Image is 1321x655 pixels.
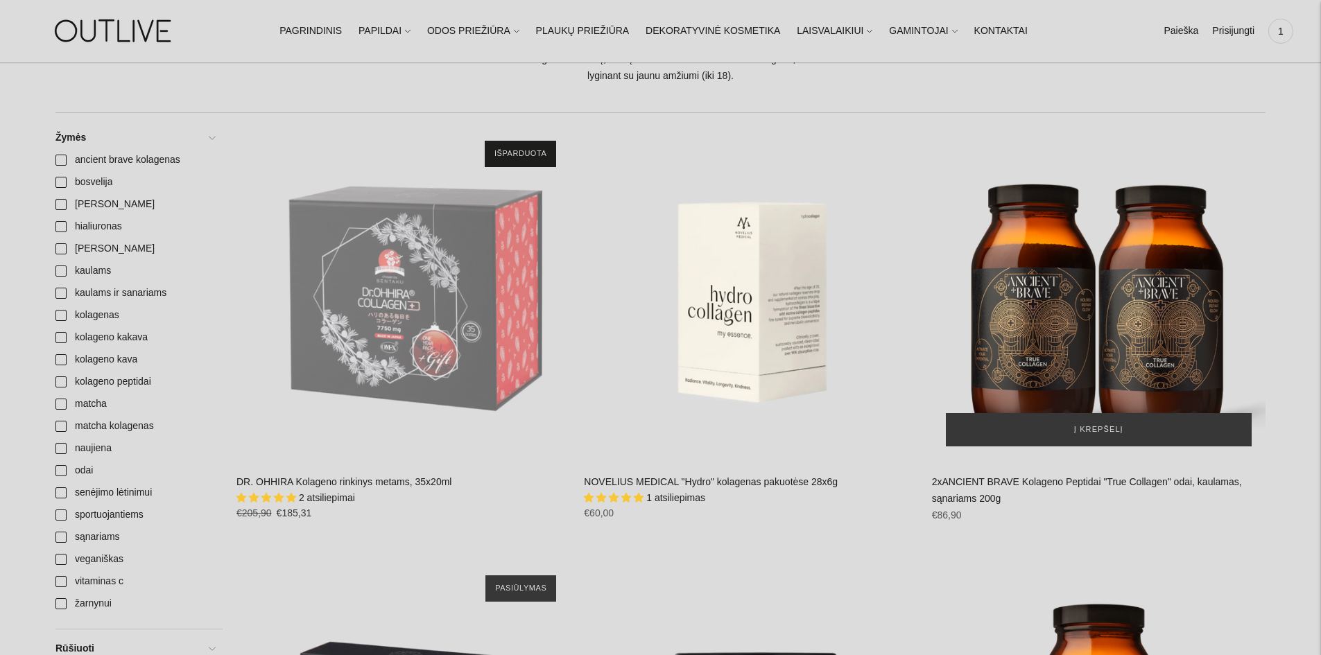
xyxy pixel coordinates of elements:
a: LAISVALAIKIUI [797,16,872,46]
a: Žymės [47,127,223,149]
a: 1 [1268,16,1293,46]
a: DR. OHHIRA Kolageno rinkinys metams, 35x20ml [236,476,451,487]
span: €86,90 [932,509,962,521]
a: ODOS PRIEŽIŪRA [427,16,519,46]
img: OUTLIVE [28,7,201,55]
a: [PERSON_NAME] [47,193,223,216]
a: matcha kolagenas [47,415,223,437]
a: žarnynui [47,593,223,615]
a: PAGRINDINIS [279,16,342,46]
a: kolageno kava [47,349,223,371]
a: veganiškas [47,548,223,570]
s: €205,90 [236,507,272,518]
a: [PERSON_NAME] [47,238,223,260]
a: 2xANCIENT BRAVE Kolageno Peptidai "True Collagen" odai, kaulamas, sąnariams 200g [932,476,1242,504]
a: PAPILDAI [359,16,411,46]
a: Paieška [1164,16,1198,46]
span: €185,31 [277,507,312,518]
a: KONTAKTAI [974,16,1028,46]
a: sportuojantiems [47,504,223,526]
span: 5.00 stars [584,492,646,503]
span: Į krepšelį [1074,423,1123,437]
a: sąnariams [47,526,223,548]
a: ancient brave kolagenas [47,149,223,171]
span: 2 atsiliepimai [299,492,355,503]
a: bosvelija [47,171,223,193]
span: 5.00 stars [236,492,299,503]
a: hialiuronas [47,216,223,238]
a: PLAUKŲ PRIEŽIŪRA [536,16,630,46]
button: Į krepšelį [946,413,1252,446]
a: kolagenas [47,304,223,326]
a: DR. OHHIRA Kolageno rinkinys metams, 35x20ml [236,127,570,460]
a: vitaminas c [47,570,223,593]
a: senėjimo lėtinimui [47,482,223,504]
a: kolageno peptidai [47,371,223,393]
a: Prisijungti [1212,16,1254,46]
a: 2xANCIENT BRAVE Kolageno Peptidai [932,127,1266,460]
a: DEKORATYVINĖ KOSMETIKA [646,16,780,46]
a: kaulams [47,260,223,282]
span: €60,00 [584,507,614,518]
a: NOVELIUS MEDICAL "Hydro" kolagenas pakuotėse 28x6g [584,476,838,487]
a: odai [47,460,223,482]
a: naujiena [47,437,223,460]
a: kaulams ir sanariams [47,282,223,304]
span: 1 atsiliepimas [646,492,705,503]
span: 1 [1271,21,1290,41]
a: matcha [47,393,223,415]
a: NOVELIUS MEDICAL [584,127,917,460]
a: GAMINTOJAI [889,16,957,46]
a: kolageno kakava [47,326,223,349]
